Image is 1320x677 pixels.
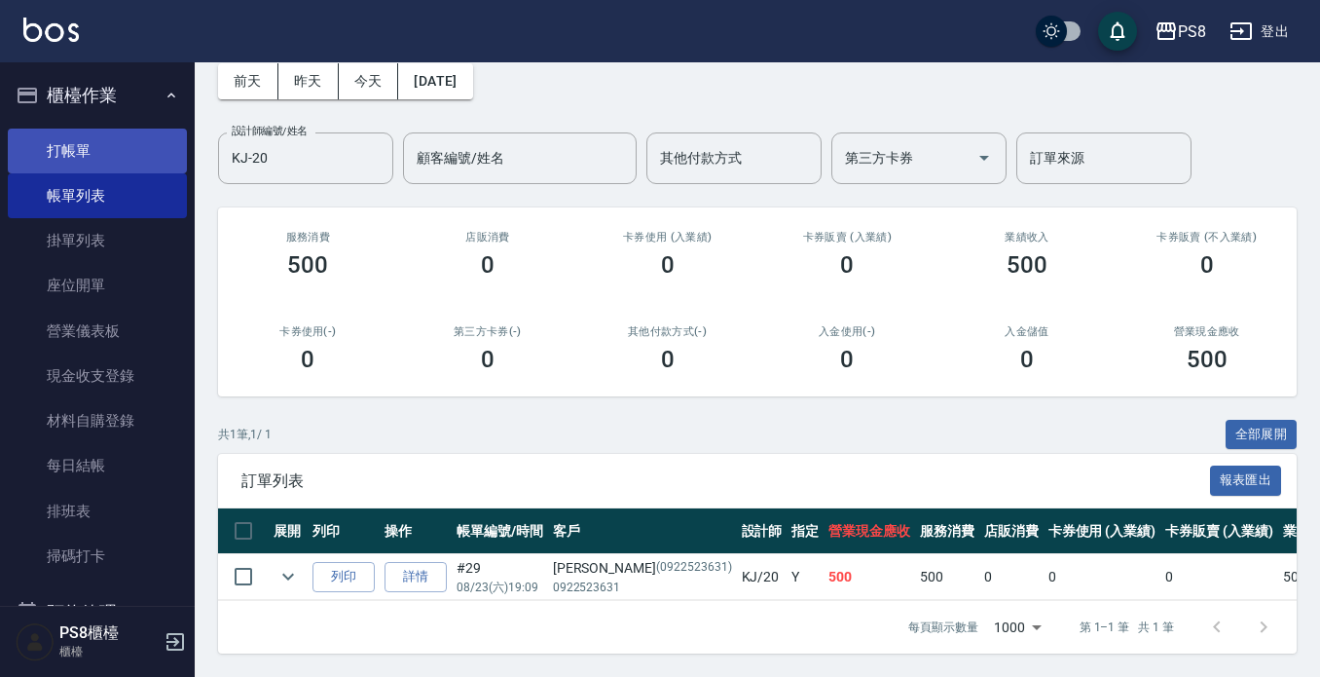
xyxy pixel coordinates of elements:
td: 500 [915,554,979,600]
h3: 500 [287,251,328,279]
th: 展開 [269,508,308,554]
button: [DATE] [398,63,472,99]
th: 營業現金應收 [824,508,915,554]
img: Logo [23,18,79,42]
th: 卡券販賣 (入業績) [1160,508,1278,554]
div: 1000 [986,601,1048,654]
button: 預約管理 [8,587,187,638]
span: 訂單列表 [241,471,1210,491]
p: (0922523631) [656,558,732,579]
th: 帳單編號/時間 [452,508,548,554]
h3: 0 [661,251,675,279]
th: 店販消費 [979,508,1044,554]
th: 操作 [380,508,452,554]
div: PS8 [1178,19,1206,44]
th: 服務消費 [915,508,979,554]
button: 登出 [1222,14,1297,50]
button: 櫃檯作業 [8,70,187,121]
h3: 500 [1007,251,1047,279]
a: 每日結帳 [8,443,187,488]
td: 0 [1160,554,1278,600]
button: 列印 [312,562,375,592]
td: Y [787,554,824,600]
p: 每頁顯示數量 [908,619,978,636]
h3: 服務消費 [241,231,375,244]
button: 昨天 [278,63,339,99]
a: 排班表 [8,489,187,534]
a: 座位開單 [8,263,187,308]
h3: 0 [840,346,854,373]
h2: 入金儲值 [961,325,1094,338]
h3: 500 [1187,346,1228,373]
h2: 卡券使用 (入業績) [601,231,734,244]
button: PS8 [1147,12,1214,52]
p: 第 1–1 筆 共 1 筆 [1080,619,1174,636]
button: save [1098,12,1137,51]
a: 材料自購登錄 [8,398,187,443]
a: 掛單列表 [8,218,187,263]
th: 設計師 [737,508,788,554]
button: 報表匯出 [1210,466,1282,496]
h3: 0 [1020,346,1034,373]
div: [PERSON_NAME] [553,558,732,579]
p: 08/23 (六) 19:09 [457,579,543,596]
img: Person [16,622,55,661]
td: 0 [1044,554,1161,600]
p: 共 1 筆, 1 / 1 [218,426,272,443]
h2: 店販消費 [422,231,555,244]
button: 今天 [339,63,399,99]
h2: 營業現金應收 [1140,325,1273,338]
button: expand row [274,562,303,591]
button: Open [969,142,1000,173]
td: 500 [824,554,915,600]
p: 櫃檯 [59,643,159,660]
a: 詳情 [385,562,447,592]
button: 全部展開 [1226,420,1298,450]
h3: 0 [481,346,495,373]
h2: 入金使用(-) [781,325,914,338]
th: 卡券使用 (入業績) [1044,508,1161,554]
button: 前天 [218,63,278,99]
h2: 卡券販賣 (不入業績) [1140,231,1273,244]
a: 帳單列表 [8,173,187,218]
a: 營業儀表板 [8,309,187,354]
h3: 0 [661,346,675,373]
th: 客戶 [548,508,737,554]
th: 列印 [308,508,380,554]
h3: 0 [1200,251,1214,279]
h2: 業績收入 [961,231,1094,244]
h3: 0 [840,251,854,279]
h3: 0 [301,346,314,373]
h3: 0 [481,251,495,279]
td: KJ /20 [737,554,788,600]
h5: PS8櫃檯 [59,623,159,643]
label: 設計師編號/姓名 [232,124,308,138]
h2: 卡券販賣 (入業績) [781,231,914,244]
td: 0 [979,554,1044,600]
p: 0922523631 [553,579,732,596]
a: 現金收支登錄 [8,354,187,398]
a: 報表匯出 [1210,470,1282,489]
h2: 卡券使用(-) [241,325,375,338]
h2: 其他付款方式(-) [601,325,734,338]
th: 指定 [787,508,824,554]
td: #29 [452,554,548,600]
a: 打帳單 [8,129,187,173]
h2: 第三方卡券(-) [422,325,555,338]
a: 掃碼打卡 [8,534,187,579]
